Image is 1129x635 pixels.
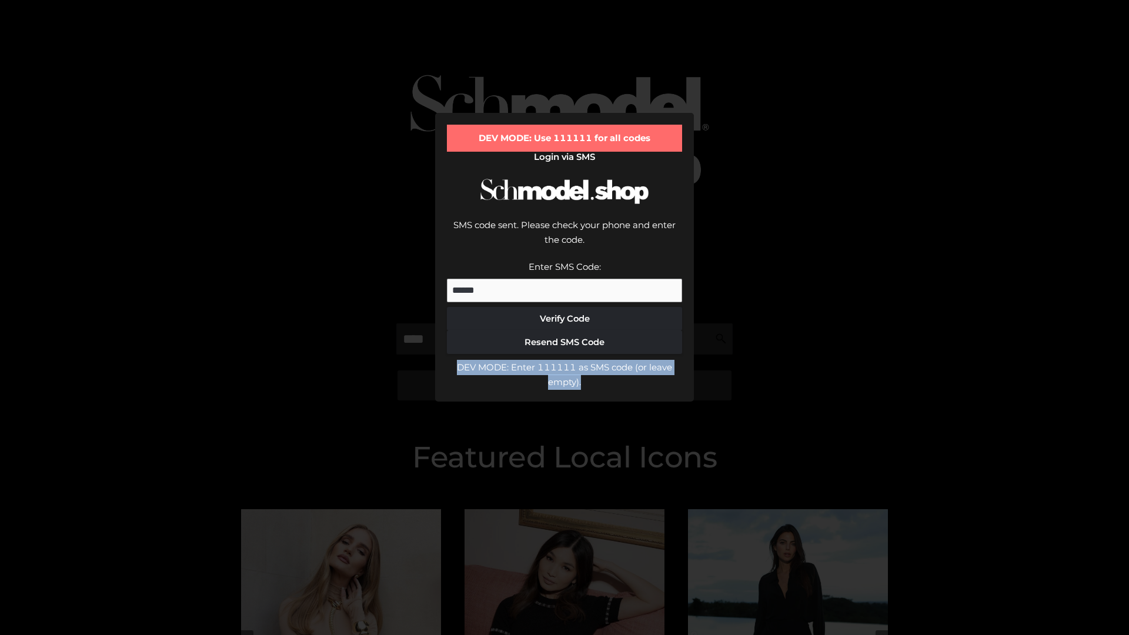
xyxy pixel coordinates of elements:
div: SMS code sent. Please check your phone and enter the code. [447,218,682,259]
img: Schmodel Logo [476,168,653,215]
label: Enter SMS Code: [529,261,601,272]
button: Resend SMS Code [447,330,682,354]
div: DEV MODE: Use 111111 for all codes [447,125,682,152]
h2: Login via SMS [447,152,682,162]
div: DEV MODE: Enter 111111 as SMS code (or leave empty). [447,360,682,390]
button: Verify Code [447,307,682,330]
